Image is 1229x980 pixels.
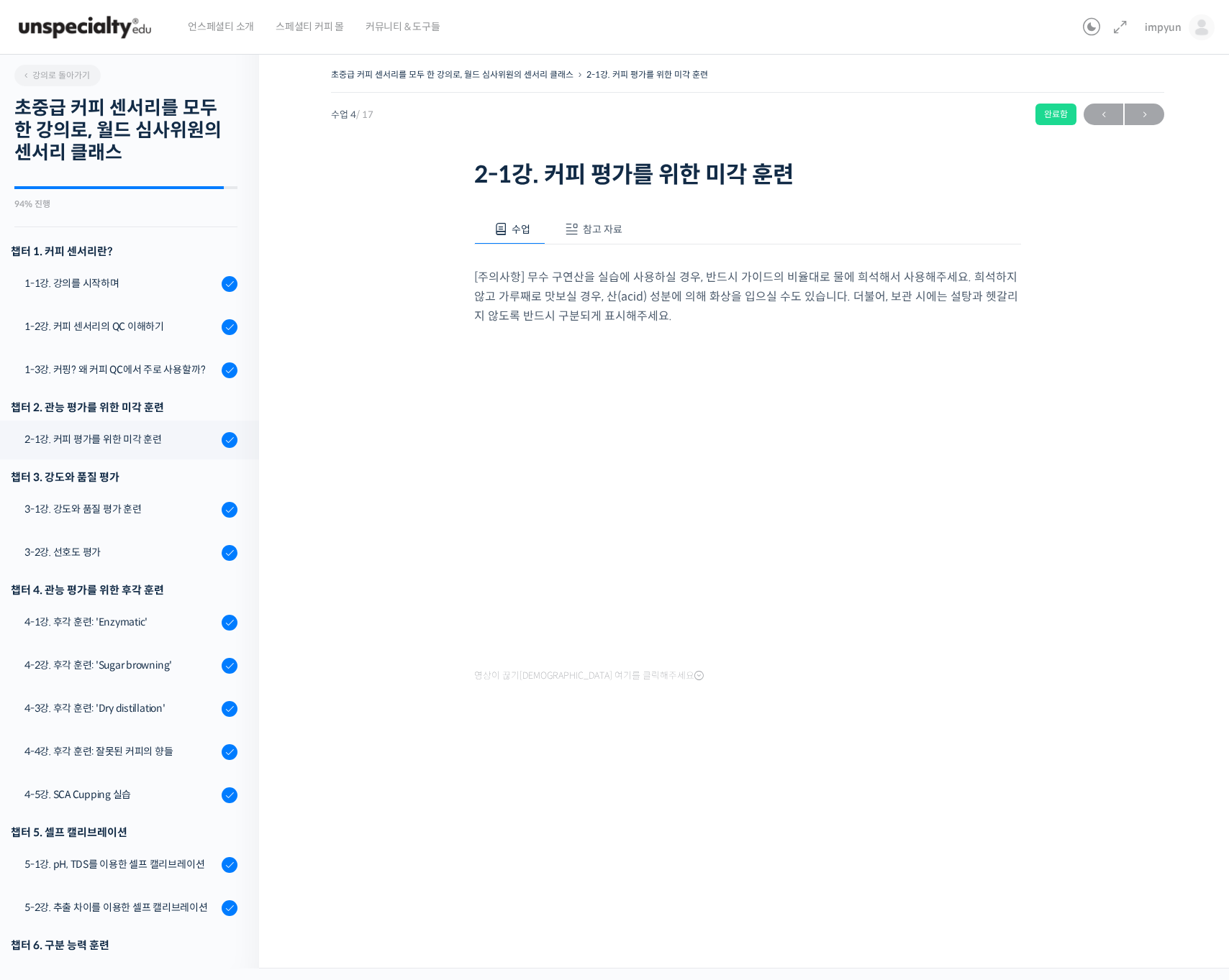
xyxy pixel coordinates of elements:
[1125,105,1164,124] span: →
[331,69,573,80] a: 초중급 커피 센서리를 모두 한 강의로, 월드 심사위원의 센서리 클래스
[24,743,217,759] div: 4-4강. 후각 훈련: 잘못된 커피의 향들
[1035,104,1076,125] div: 완료함
[24,362,217,377] div: 1-3강. 커핑? 왜 커피 QC에서 주로 사용할까?
[331,110,373,119] span: 수업 4
[1084,105,1123,124] span: ←
[1084,104,1123,125] a: ←이전
[356,109,373,121] span: / 17
[24,501,217,517] div: 3-1강. 강도와 품질 평가 훈련
[24,431,217,447] div: 2-1강. 커피 평가를 위한 미각 훈련
[11,242,237,261] h3: 챕터 1. 커피 센서리란?
[24,275,217,291] div: 1-1강. 강의를 시작하며
[24,544,217,560] div: 3-2강. 선호도 평가
[22,70,90,81] span: 강의로 돌아가기
[474,670,704,682] span: 영상이 끊기[DEMOGRAPHIC_DATA] 여기를 클릭해주세요
[24,899,217,915] div: 5-2강. 추출 차이를 이용한 셀프 캘리브레이션
[512,223,530,236] span: 수업
[14,65,101,86] a: 강의로 돌아가기
[586,69,708,80] a: 2-1강. 커피 평가를 위한 미각 훈련
[474,267,1021,326] p: [주의사항] 무수 구연산을 실습에 사용하실 경우, 반드시 가이드의 비율대로 물에 희석해서 사용해주세요. 희석하지 않고 가루째로 맛보실 경우, 산(acid) 성분에 의해 화상을...
[11,467,237,487] div: 챕터 3. 강도와 품질 평가
[11,580,237,600] div: 챕터 4. 관능 평가를 위한 후각 훈련
[24,657,217,673] div: 4-2강. 후각 훈련: 'Sugar browning'
[474,161,1021,188] h1: 2-1강. 커피 평가를 위한 미각 훈련
[24,700,217,716] div: 4-3강. 후각 훈련: 'Dry distillation'
[24,787,217,802] div: 4-5강. SCA Cupping 실습
[11,935,237,955] div: 챕터 6. 구분 능력 훈련
[14,200,237,209] div: 94% 진행
[24,856,217,872] div: 5-1강. pH, TDS를 이용한 셀프 캘리브레이션
[1145,21,1182,34] span: impyun
[24,319,217,334] div: 1-2강. 커피 센서리의 QC 이해하기
[24,614,217,630] div: 4-1강. 후각 훈련: 'Enzymatic'
[1125,104,1164,125] a: 다음→
[11,823,237,842] div: 챕터 5. 셀프 캘리브레이션
[14,97,237,165] h2: 초중급 커피 센서리를 모두 한 강의로, 월드 심사위원의 센서리 클래스
[583,223,622,236] span: 참고 자료
[11,398,237,417] div: 챕터 2. 관능 평가를 위한 미각 훈련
